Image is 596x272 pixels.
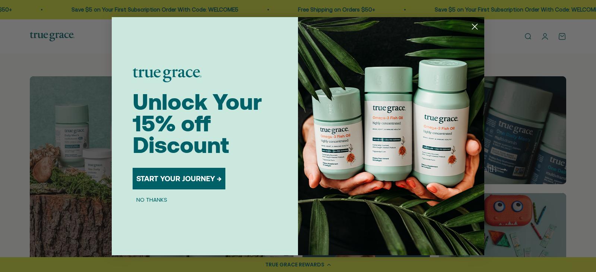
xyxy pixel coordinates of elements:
[468,20,481,33] button: Close dialog
[133,89,262,158] span: Unlock Your 15% off Discount
[133,195,171,204] button: NO THANKS
[133,68,202,82] img: logo placeholder
[298,17,484,255] img: 098727d5-50f8-4f9b-9554-844bb8da1403.jpeg
[133,168,225,189] button: START YOUR JOURNEY →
